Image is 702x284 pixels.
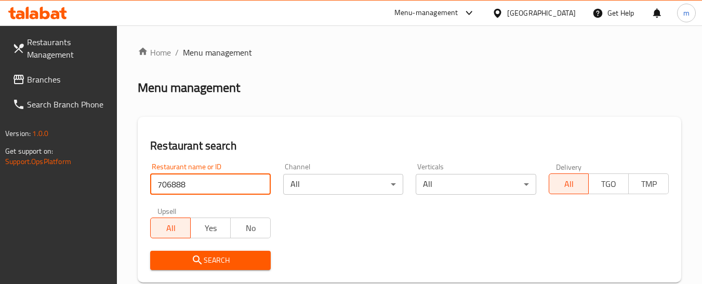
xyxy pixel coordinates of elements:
a: Home [138,46,171,59]
span: Version: [5,127,31,140]
button: No [230,218,271,238]
button: TMP [628,173,669,194]
li: / [175,46,179,59]
span: Search Branch Phone [27,98,109,111]
a: Restaurants Management [4,30,117,67]
button: TGO [588,173,629,194]
span: TMP [633,177,665,192]
span: Restaurants Management [27,36,109,61]
h2: Menu management [138,79,240,96]
button: Search [150,251,270,270]
span: All [553,177,585,192]
span: Yes [195,221,227,236]
a: Branches [4,67,117,92]
span: Branches [27,73,109,86]
span: Search [158,254,262,267]
div: Menu-management [394,7,458,19]
span: Get support on: [5,144,53,158]
div: All [416,174,536,195]
nav: breadcrumb [138,46,681,59]
span: No [235,221,267,236]
div: [GEOGRAPHIC_DATA] [507,7,576,19]
label: Delivery [556,163,582,170]
span: All [155,221,187,236]
h2: Restaurant search [150,138,669,154]
span: Menu management [183,46,252,59]
button: All [150,218,191,238]
button: Yes [190,218,231,238]
label: Upsell [157,207,177,214]
a: Support.OpsPlatform [5,155,71,168]
span: 1.0.0 [32,127,48,140]
span: TGO [593,177,625,192]
span: m [683,7,690,19]
a: Search Branch Phone [4,92,117,117]
button: All [549,173,589,194]
div: All [283,174,403,195]
input: Search for restaurant name or ID.. [150,174,270,195]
